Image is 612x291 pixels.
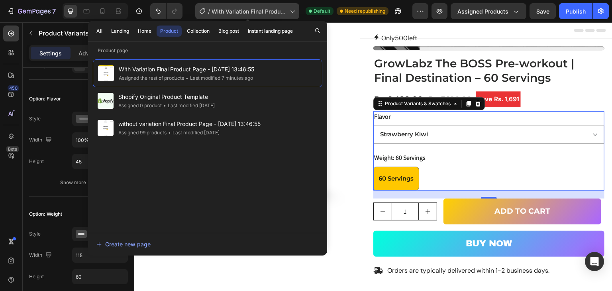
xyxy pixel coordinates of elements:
[245,152,280,160] span: 60 Servings
[96,240,151,248] div: Create new page
[167,129,220,137] div: Last modified [DATE]
[157,26,182,37] button: Product
[118,129,167,137] div: Assigned 99 products
[360,184,416,194] div: Add to cart
[138,28,151,35] div: Home
[239,130,292,141] legend: Weight: 60 Servings
[184,74,253,82] div: Last modified 7 minutes ago
[29,273,44,280] div: Height
[559,3,592,19] button: Publish
[293,70,338,84] div: Rs. 3,190.00
[239,33,470,64] h1: GrowLabz The BOSS Pre-workout | Final Destination – 60 Servings
[73,133,127,147] input: Auto
[93,26,106,37] button: All
[134,26,155,37] button: Home
[212,7,286,16] span: With Variation Final Product Page - [DATE] 13:46:55
[150,3,182,19] div: Undo/Redo
[208,7,210,16] span: /
[78,49,106,57] p: Advanced
[29,95,61,102] div: Option: Flavor
[3,3,59,19] button: 7
[8,85,19,91] div: 450
[29,250,53,261] div: Width
[253,244,415,253] p: Orders are typically delivered within 1-2 business days.
[566,7,586,16] div: Publish
[457,7,508,16] span: Assigned Products
[119,65,254,74] span: With Variation Final Product Page - [DATE] 13:46:55
[331,215,378,228] p: BUY NOW
[341,69,386,85] pre: Save Rs. 1,691
[183,26,213,37] button: Collection
[168,130,171,136] span: •
[215,26,243,37] button: Blog post
[73,248,127,262] input: Auto
[239,208,470,234] button: <p>BUY NOW</p>
[239,89,257,100] legend: Flavor
[108,26,133,37] button: Landing
[118,92,215,102] span: Shopify Original Product Template
[29,230,41,238] div: Style
[52,6,56,16] p: 7
[451,3,526,19] button: Assigned Products
[536,8,549,15] span: Save
[119,74,184,82] div: Assigned the rest of products
[96,236,319,252] button: Create new page
[39,28,106,38] p: Product Variants & Swatches
[530,3,556,19] button: Save
[29,135,53,145] div: Width
[88,47,327,55] p: Product page
[162,102,215,110] div: Last modified [DATE]
[244,26,296,37] button: Instant landing page
[73,154,127,169] input: Auto
[186,75,188,81] span: •
[118,102,162,110] div: Assigned 0 product
[60,179,97,187] div: Show more
[29,175,128,190] button: Show more
[345,8,385,15] span: Need republishing
[314,8,330,15] span: Default
[134,22,612,291] iframe: Design area
[29,115,41,122] div: Style
[187,28,210,35] div: Collection
[284,181,302,198] button: increment
[96,28,102,35] div: All
[73,269,127,284] input: Auto
[29,158,44,165] div: Height
[163,102,166,108] span: •
[248,28,293,35] div: Instant landing page
[6,146,19,152] div: Beta
[29,210,62,218] div: Option: Weight
[257,181,284,198] input: quantity
[111,28,129,35] div: Landing
[309,176,467,202] button: Add to cart
[39,49,62,57] p: Settings
[239,71,290,83] div: Rs. 1,499.00
[160,28,178,35] div: Product
[585,252,604,271] div: Open Intercom Messenger
[239,181,257,198] button: decrement
[218,28,239,35] div: Blog post
[118,119,261,129] span: without variation Final Product Page - [DATE] 13:46:55
[249,78,318,85] div: Product Variants & Swatches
